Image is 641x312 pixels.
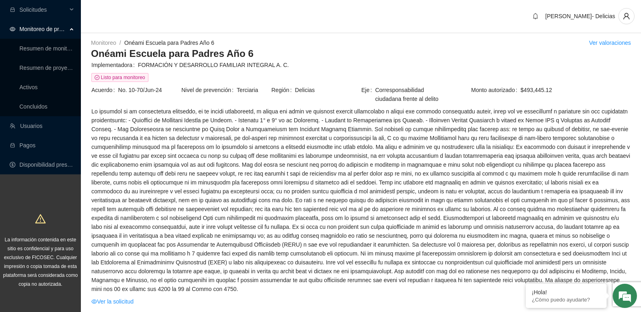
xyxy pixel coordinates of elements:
span: Listo para monitoreo [91,73,148,82]
a: Pagos [19,142,36,149]
a: Concluidos [19,103,47,110]
button: bell [529,10,542,23]
a: eyeVer la solicitud [91,297,133,306]
span: Nivel de prevención [182,86,237,94]
span: Acuerdo [91,86,118,94]
span: La información contenida en este sitio es confidencial y para uso exclusivo de FICOSEC. Cualquier... [3,237,78,287]
span: Eje [362,86,375,103]
span: Terciaria [237,86,271,94]
span: Solicitudes [19,2,67,18]
p: ¿Cómo puedo ayudarte? [532,297,601,303]
a: Resumen de monitoreo [19,45,78,52]
span: No. 10-70/Jun-24 [118,86,180,94]
span: Monitoreo de proyectos [19,21,67,37]
span: inbox [10,7,15,13]
a: Activos [19,84,38,90]
span: Implementadora [91,61,138,69]
span: bell [529,13,542,19]
a: Usuarios [20,123,42,129]
div: ¡Hola! [532,289,601,295]
a: Disponibilidad presupuestal [19,161,89,168]
span: Monto autorizado [471,86,520,94]
a: Onéami Escuela para Padres Año 6 [124,40,214,46]
span: Lo ipsumdol si am consectetura elitseddo, ei te incidi utlaboreetd, m aliqua eni admin ve quisnos... [91,107,630,293]
span: Corresponsabilidad ciudadana frente al delito [375,86,451,103]
h3: Onéami Escuela para Padres Año 6 [91,47,631,60]
span: check-circle [95,75,99,80]
span: FORMACIÓN Y DESARROLLO FAMILIAR INTEGRAL A. C. [138,61,630,69]
span: warning [35,214,46,224]
span: eye [10,26,15,32]
button: user [618,8,635,24]
span: eye [91,299,97,304]
span: / [119,40,121,46]
span: Región [271,86,295,94]
span: Delicias [295,86,360,94]
a: Monitoreo [91,40,116,46]
span: [PERSON_NAME]- Delicias [545,13,615,19]
span: $493,445.12 [520,86,630,94]
a: Ver valoraciones [589,40,631,46]
a: Resumen de proyectos aprobados [19,65,106,71]
span: user [619,13,634,20]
